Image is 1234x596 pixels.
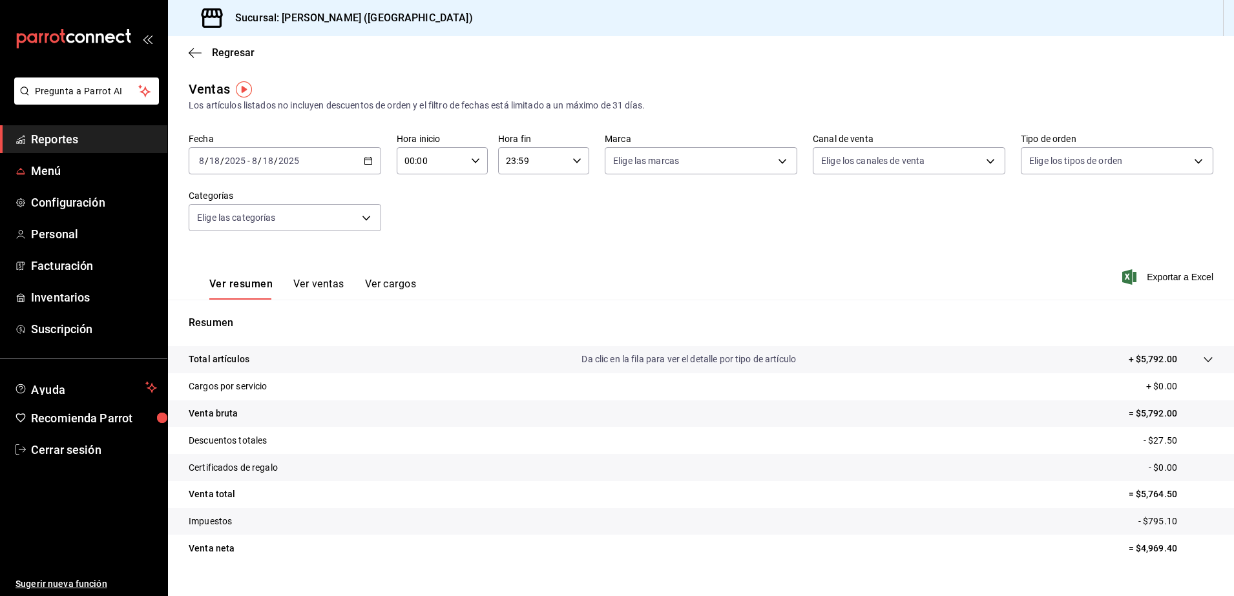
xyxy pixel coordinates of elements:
div: Ventas [189,79,230,99]
span: Pregunta a Parrot AI [35,85,139,98]
p: Cargos por servicio [189,380,267,393]
p: Impuestos [189,515,232,528]
input: -- [198,156,205,166]
span: Elige las marcas [613,154,679,167]
label: Fecha [189,134,381,143]
p: Resumen [189,315,1213,331]
span: Facturación [31,257,157,274]
p: Venta neta [189,542,235,555]
p: - $0.00 [1149,461,1213,475]
label: Hora fin [498,134,589,143]
p: - $795.10 [1138,515,1213,528]
span: Menú [31,162,157,180]
button: open_drawer_menu [142,34,152,44]
label: Tipo de orden [1021,134,1213,143]
span: / [274,156,278,166]
p: + $5,792.00 [1129,353,1177,366]
span: Sugerir nueva función [16,577,157,591]
p: Venta total [189,488,235,501]
p: Da clic en la fila para ver el detalle por tipo de artículo [581,353,796,366]
span: Elige los canales de venta [821,154,925,167]
label: Marca [605,134,797,143]
span: Regresar [212,46,255,59]
input: -- [251,156,258,166]
h3: Sucursal: [PERSON_NAME] ([GEOGRAPHIC_DATA]) [225,10,473,26]
a: Pregunta a Parrot AI [9,94,159,107]
p: Venta bruta [189,407,238,420]
button: Ver ventas [293,278,344,300]
label: Hora inicio [397,134,488,143]
button: Exportar a Excel [1125,269,1213,285]
span: Ayuda [31,380,140,395]
span: / [205,156,209,166]
span: Suscripción [31,320,157,338]
button: Ver resumen [209,278,273,300]
span: - [247,156,250,166]
label: Categorías [189,191,381,200]
div: navigation tabs [209,278,416,300]
button: Pregunta a Parrot AI [14,77,159,105]
span: Elige los tipos de orden [1029,154,1122,167]
p: Total artículos [189,353,249,366]
span: Elige las categorías [197,211,276,224]
span: Recomienda Parrot [31,409,157,427]
span: Configuración [31,194,157,211]
span: / [258,156,262,166]
input: -- [262,156,274,166]
span: Cerrar sesión [31,441,157,458]
p: = $4,969.40 [1129,542,1213,555]
div: Los artículos listados no incluyen descuentos de orden y el filtro de fechas está limitado a un m... [189,99,1213,112]
p: = $5,792.00 [1129,407,1213,420]
button: Regresar [189,46,255,59]
p: = $5,764.50 [1129,488,1213,501]
p: Descuentos totales [189,434,267,447]
span: Inventarios [31,289,157,306]
p: Certificados de regalo [189,461,278,475]
input: ---- [224,156,246,166]
label: Canal de venta [813,134,1005,143]
p: + $0.00 [1146,380,1213,393]
p: - $27.50 [1144,434,1213,447]
img: Tooltip marker [236,81,252,98]
span: / [220,156,224,166]
input: -- [209,156,220,166]
span: Reportes [31,130,157,148]
input: ---- [278,156,300,166]
button: Ver cargos [365,278,417,300]
span: Personal [31,225,157,243]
